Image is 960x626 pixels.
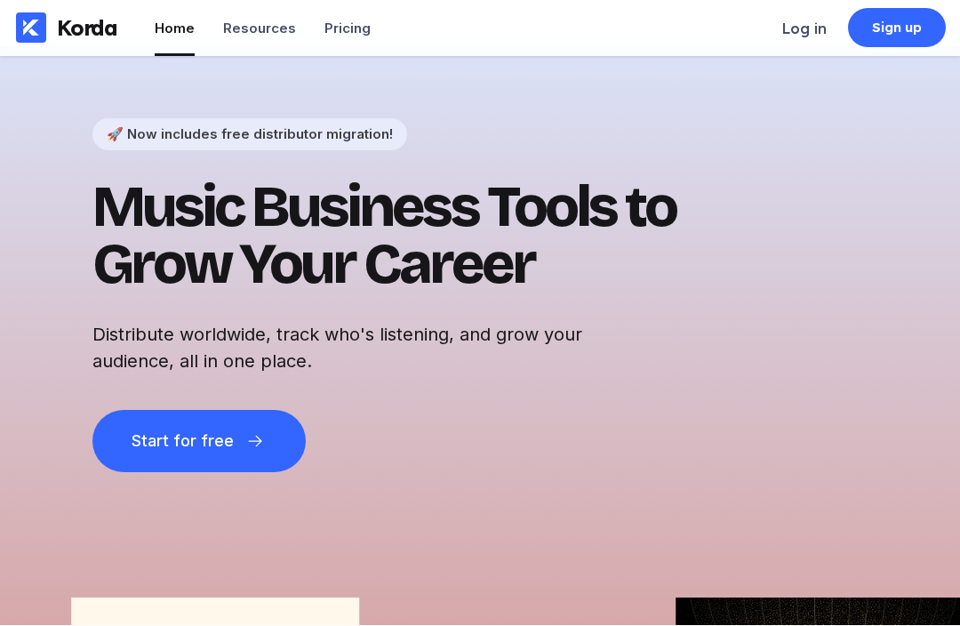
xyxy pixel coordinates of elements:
div: Resources [223,20,296,37]
div: Home [155,20,195,37]
h2: Distribute worldwide, track who's listening, and grow your audience, all in one place. [92,322,661,375]
div: Korda [57,15,117,42]
div: Log in [782,20,827,38]
div: Sign up [872,20,923,37]
div: Pricing [324,20,371,37]
div: Start for free [132,433,233,451]
a: Sign up [848,9,946,48]
div: 🚀 Now includes free distributor migration! [107,126,393,143]
h1: Music Business Tools to Grow Your Career [92,180,732,293]
button: Start for free [92,411,306,473]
